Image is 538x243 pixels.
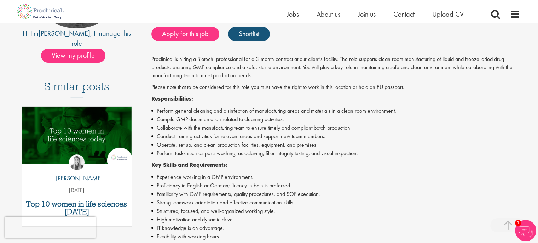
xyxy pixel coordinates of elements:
[317,10,340,19] a: About us
[151,27,219,41] a: Apply for this job
[151,190,520,198] li: Familiarity with GMP requirements, quality procedures, and SOP execution.
[228,27,270,41] a: Shortlist
[151,232,520,241] li: Flexibility with working hours.
[22,186,132,194] p: [DATE]
[69,154,85,170] img: Hannah Burke
[151,198,520,207] li: Strong teamwork orientation and effective communication skills.
[39,29,90,38] a: [PERSON_NAME]
[18,28,136,49] div: Hi I'm , I manage this role
[151,83,520,91] p: Please note that to be considered for this role you must have the right to work in this location ...
[151,149,520,158] li: Perform tasks such as parts washing, autoclaving, filter integrity testing, and visual inspection.
[151,115,520,124] li: Compile GMP documentation related to cleaning activities.
[151,224,520,232] li: IT knowledge is an advantage.
[151,215,520,224] li: High motivation and dynamic drive.
[25,200,128,216] a: Top 10 women in life sciences [DATE]
[432,10,464,19] a: Upload CV
[22,107,132,169] a: Link to a post
[5,217,96,238] iframe: reCAPTCHA
[22,107,132,164] img: Top 10 women in life sciences today
[41,50,112,59] a: View my profile
[515,220,521,226] span: 1
[151,95,193,102] strong: Responsibilities:
[358,10,376,19] a: Join us
[151,55,520,80] p: Proclinical is hiring a Biotech. professional for a 3-month contract at our client's facility. Th...
[41,49,105,63] span: View my profile
[151,107,520,115] li: Perform general cleaning and disinfection of manufacturing areas and materials in a clean room en...
[151,124,520,132] li: Collaborate with the manufacturing team to ensure timely and compliant batch production.
[44,80,109,97] h3: Similar posts
[51,174,103,183] p: [PERSON_NAME]
[51,154,103,186] a: Hannah Burke [PERSON_NAME]
[151,141,520,149] li: Operate, set up, and clean production facilities, equipment, and premises.
[151,161,227,169] strong: Key Skills and Requirements:
[393,10,415,19] a: Contact
[515,220,536,241] img: Chatbot
[151,181,520,190] li: Proficiency in English or German; fluency in both is preferred.
[287,10,299,19] a: Jobs
[151,132,520,141] li: Conduct training activities for relevant areas and support new team members.
[151,207,520,215] li: Structured, focused, and well-organized working style.
[151,173,520,181] li: Experience working in a GMP environment.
